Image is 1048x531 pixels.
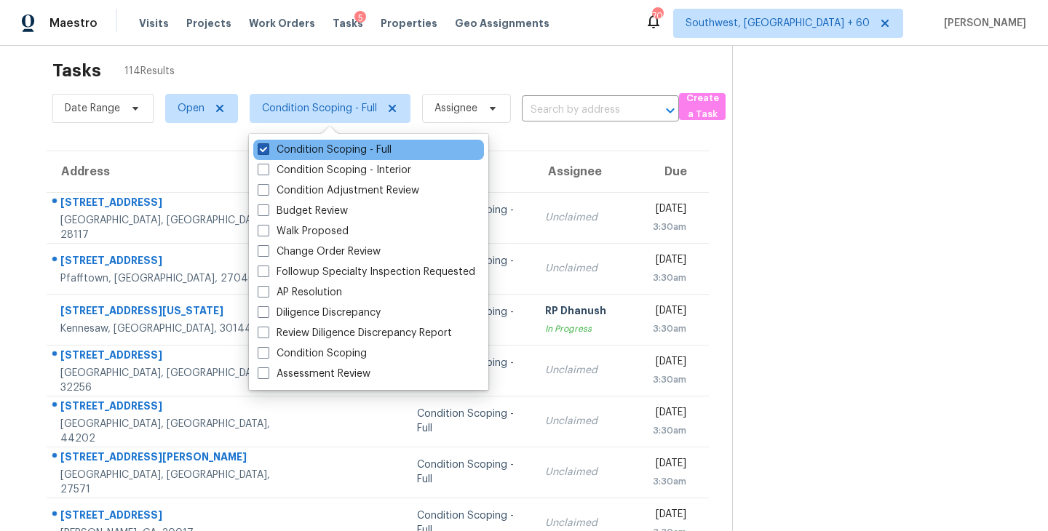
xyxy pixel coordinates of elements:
[545,414,630,428] div: Unclaimed
[60,366,286,395] div: [GEOGRAPHIC_DATA], [GEOGRAPHIC_DATA], 32256
[262,101,377,116] span: Condition Scoping - Full
[258,265,475,279] label: Followup Specialty Inspection Requested
[258,244,381,259] label: Change Order Review
[178,101,205,116] span: Open
[258,163,411,177] label: Condition Scoping - Interior
[417,407,522,436] div: Condition Scoping - Full
[186,16,231,31] span: Projects
[258,306,381,320] label: Diligence Discrepancy
[60,399,286,417] div: [STREET_ADDRESS]
[60,322,286,336] div: Kennesaw, [GEOGRAPHIC_DATA], 30144
[258,224,349,239] label: Walk Proposed
[653,372,686,387] div: 3:30am
[124,64,175,79] span: 114 Results
[434,101,477,116] span: Assignee
[139,16,169,31] span: Visits
[60,450,286,468] div: [STREET_ADDRESS][PERSON_NAME]
[653,201,686,220] div: [DATE]
[545,363,630,378] div: Unclaimed
[258,183,419,198] label: Condition Adjustment Review
[354,11,366,25] div: 5
[653,474,686,489] div: 3:30am
[652,9,662,23] div: 700
[60,271,286,286] div: Pfafftown, [GEOGRAPHIC_DATA], 27040
[258,285,342,300] label: AP Resolution
[522,99,638,121] input: Search by address
[47,151,298,192] th: Address
[249,16,315,31] span: Work Orders
[60,348,286,366] div: [STREET_ADDRESS]
[545,322,630,336] div: In Progress
[60,468,286,497] div: [GEOGRAPHIC_DATA], [GEOGRAPHIC_DATA], 27571
[653,220,686,234] div: 3:30am
[65,101,120,116] span: Date Range
[333,18,363,28] span: Tasks
[258,204,348,218] label: Budget Review
[653,423,686,438] div: 3:30am
[52,63,101,78] h2: Tasks
[545,303,630,322] div: RP Dhanush
[60,303,286,322] div: [STREET_ADDRESS][US_STATE]
[455,16,549,31] span: Geo Assignments
[60,417,286,446] div: [GEOGRAPHIC_DATA], [GEOGRAPHIC_DATA], 44202
[641,151,709,192] th: Due
[660,100,680,121] button: Open
[653,252,686,271] div: [DATE]
[653,303,686,322] div: [DATE]
[653,354,686,372] div: [DATE]
[545,261,630,276] div: Unclaimed
[258,143,392,157] label: Condition Scoping - Full
[938,16,1026,31] span: [PERSON_NAME]
[49,16,98,31] span: Maestro
[653,456,686,474] div: [DATE]
[653,322,686,336] div: 3:30am
[545,516,630,530] div: Unclaimed
[258,367,370,381] label: Assessment Review
[653,405,686,423] div: [DATE]
[417,458,522,487] div: Condition Scoping - Full
[686,16,870,31] span: Southwest, [GEOGRAPHIC_DATA] + 60
[258,346,367,361] label: Condition Scoping
[679,93,726,120] button: Create a Task
[60,253,286,271] div: [STREET_ADDRESS]
[686,90,718,124] span: Create a Task
[381,16,437,31] span: Properties
[60,508,286,526] div: [STREET_ADDRESS]
[60,195,286,213] div: [STREET_ADDRESS]
[533,151,641,192] th: Assignee
[545,465,630,479] div: Unclaimed
[545,210,630,225] div: Unclaimed
[60,213,286,242] div: [GEOGRAPHIC_DATA], [GEOGRAPHIC_DATA], 28117
[653,271,686,285] div: 3:30am
[653,507,686,525] div: [DATE]
[258,326,452,340] label: Review Diligence Discrepancy Report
